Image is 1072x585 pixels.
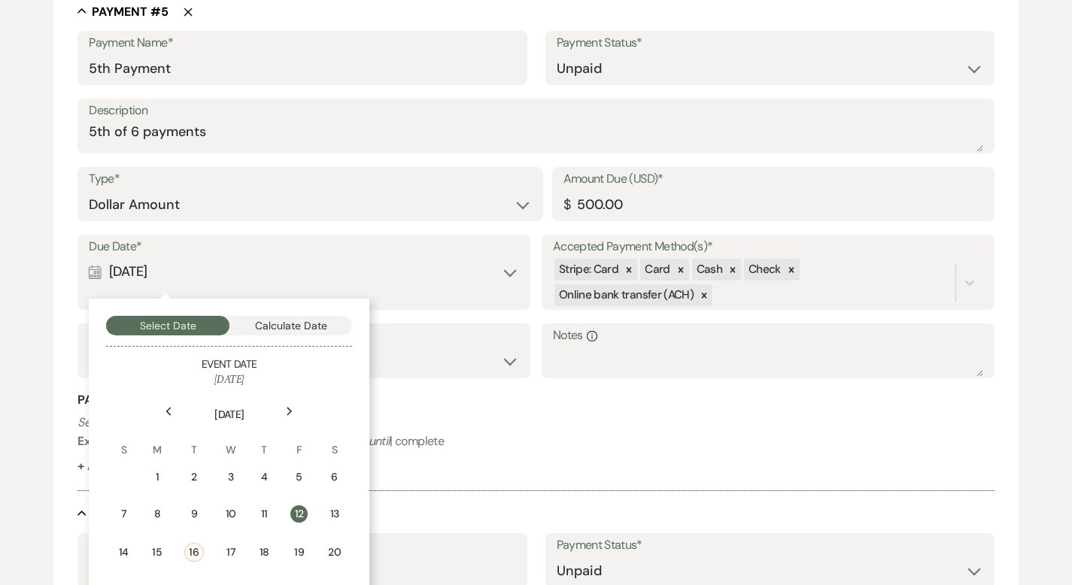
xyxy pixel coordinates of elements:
div: $ [563,195,570,215]
div: 8 [151,506,163,522]
th: S [318,424,351,458]
label: Payment Status* [557,535,983,556]
div: 11 [258,506,270,522]
div: 16 [184,543,204,562]
div: 14 [117,544,129,560]
button: Select Date [106,316,229,335]
div: 18 [258,544,270,560]
span: Cash [697,262,722,277]
div: 19 [291,544,306,560]
label: Payment Status* [557,32,983,54]
span: Card [645,262,670,277]
th: W [215,424,247,458]
th: [DATE] [108,389,351,423]
div: 10 [225,506,237,522]
div: 1 [151,469,163,485]
span: Stripe: Card [559,262,618,277]
div: 17 [225,544,237,560]
textarea: 5th of 6 payments [89,122,983,152]
h5: Event Date [106,357,352,372]
th: T [175,424,214,458]
span: Online bank transfer (ACH) [559,287,694,302]
div: 2 [184,469,204,485]
th: M [141,424,173,458]
div: 20 [328,544,341,560]
label: Type* [89,168,531,190]
button: + AddReminder [77,460,171,472]
label: Accepted Payment Method(s)* [553,236,983,258]
div: 3 [225,469,237,485]
label: Notes [553,325,983,347]
i: Set reminders for this task. [77,414,211,430]
div: 13 [328,506,341,522]
button: Payment #5 [77,4,169,19]
label: Due Date* [89,236,519,258]
div: 5 [291,469,306,485]
span: Check [749,262,781,277]
th: T [248,424,280,458]
th: S [108,424,139,458]
p: : weekly | | 2 | months | before event date | | complete [77,413,995,451]
div: 9 [184,506,204,522]
h3: Payment Reminder [77,392,995,408]
i: until [369,433,390,449]
b: Example [77,433,124,449]
label: Payment Name* [89,32,515,54]
h6: [DATE] [106,372,352,387]
button: Payment #6 [77,506,169,521]
div: 4 [258,469,270,485]
div: 7 [117,506,129,522]
div: 15 [151,544,163,560]
th: F [281,424,316,458]
div: [DATE] [89,257,519,286]
div: 6 [328,469,341,485]
label: Amount Due (USD)* [563,168,983,190]
h5: Payment # 5 [92,4,169,20]
button: Calculate Date [229,316,353,335]
div: 12 [290,505,307,523]
label: Description [89,100,983,122]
